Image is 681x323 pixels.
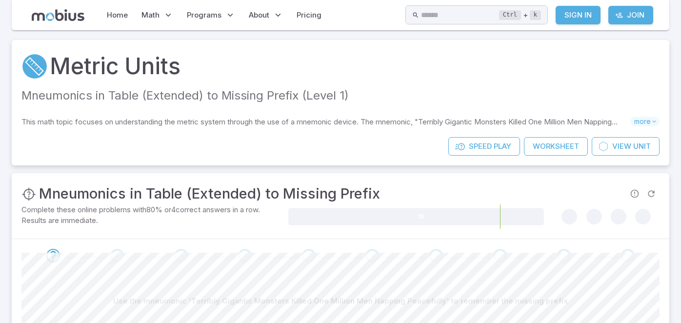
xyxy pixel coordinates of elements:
span: Refresh Question [643,185,660,202]
span: Unit [633,141,651,152]
span: Programs [187,10,221,20]
p: Mneumonics in Table (Extended) to Missing Prefix (Level 1) [21,87,660,105]
a: Pricing [294,4,324,26]
span: Speed [469,141,492,152]
a: Worksheet [524,137,588,156]
span: Play [494,141,511,152]
p: This math topic focuses on understanding the metric system through the use of a mnemonic device. ... [21,117,630,127]
a: SpeedPlay [448,137,520,156]
span: About [249,10,269,20]
div: Go to the next question [621,249,635,262]
div: Go to the next question [365,249,379,262]
span: Report an issue with the question [626,185,643,202]
kbd: k [530,10,541,20]
a: Metric Units [50,50,180,83]
div: Go to the next question [493,249,507,262]
div: Go to the next question [302,249,316,262]
a: Join [608,6,653,24]
kbd: Ctrl [499,10,521,20]
div: Go to the next question [174,249,188,262]
a: Home [104,4,131,26]
span: Math [141,10,160,20]
div: Go to the next question [110,249,124,262]
span: View [612,141,631,152]
p: Use the mneumonic 'Terribly Gigantic Monsters Killed One Million Men Napping Peacefully' to remem... [113,296,568,306]
div: + [499,9,541,21]
div: Go to the next question [429,249,443,262]
div: Go to the next question [238,249,252,262]
h3: Mneumonics in Table (Extended) to Missing Prefix [39,183,380,204]
a: ViewUnit [592,137,660,156]
p: Complete these online problems with 80 % or 4 correct answers in a row. Results are immediate. [21,204,286,226]
a: Sign In [556,6,601,24]
a: Metric Units [21,53,48,80]
div: Go to the next question [557,249,571,262]
div: Go to the next question [46,249,60,262]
